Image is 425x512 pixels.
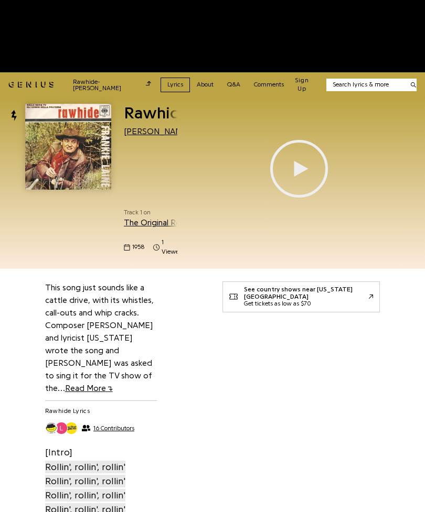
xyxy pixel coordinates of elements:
span: 1 viewer [153,238,181,256]
a: The Original Recordings [124,219,219,227]
a: About [190,78,220,92]
div: Rawhide - [PERSON_NAME] [73,79,151,91]
span: 1958 [132,243,145,252]
a: Comments [247,78,291,92]
a: This song just sounds like a cattle drive, with its whistles, call-outs and whip cracks. Composer... [45,284,154,393]
span: Track 1 on [124,208,178,217]
input: Search lyrics & more [326,80,405,89]
a: See country shows near [US_STATE][GEOGRAPHIC_DATA]Get tickets as low as $70 [222,281,380,312]
a: [PERSON_NAME] [124,127,190,136]
div: See country shows near [US_STATE][GEOGRAPHIC_DATA] [244,286,369,300]
iframe: primisNativeSkinFrame_SekindoSPlayer68d0a054723ac [194,104,404,233]
span: Rawhide [124,105,189,122]
button: 16 Contributors [45,422,134,434]
a: Lyrics [161,78,190,92]
div: Get tickets as low as $70 [244,300,369,308]
button: Sign Up [291,77,314,93]
img: Cover art for Rawhide by Frankie Laine [25,104,111,190]
h2: Rawhide Lyrics [45,407,90,416]
span: 16 Contributors [93,424,134,432]
span: Read More [65,384,113,393]
span: 1 viewer [162,238,181,256]
a: Q&A [220,78,247,92]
